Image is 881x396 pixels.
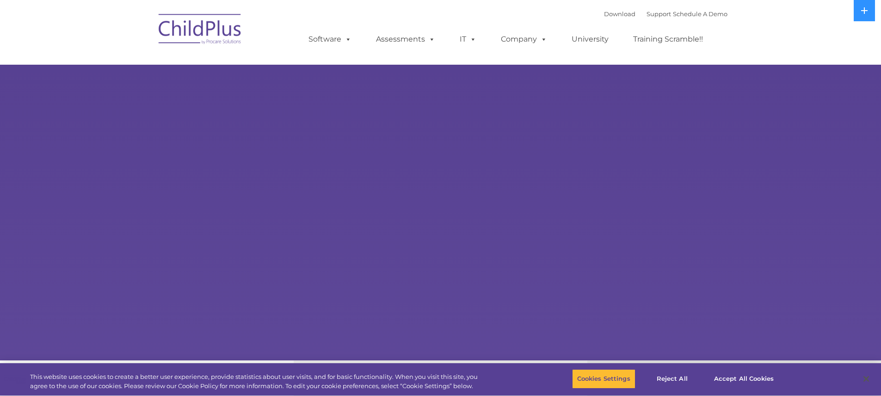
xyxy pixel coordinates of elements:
[129,99,168,106] span: Phone number
[624,30,712,49] a: Training Scramble!!
[856,369,876,389] button: Close
[154,7,246,54] img: ChildPlus by Procare Solutions
[367,30,444,49] a: Assessments
[562,30,618,49] a: University
[492,30,556,49] a: Company
[572,369,635,389] button: Cookies Settings
[450,30,486,49] a: IT
[30,372,485,390] div: This website uses cookies to create a better user experience, provide statistics about user visit...
[299,30,361,49] a: Software
[604,10,727,18] font: |
[709,369,779,389] button: Accept All Cookies
[604,10,635,18] a: Download
[129,61,157,68] span: Last name
[673,10,727,18] a: Schedule A Demo
[647,10,671,18] a: Support
[643,369,701,389] button: Reject All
